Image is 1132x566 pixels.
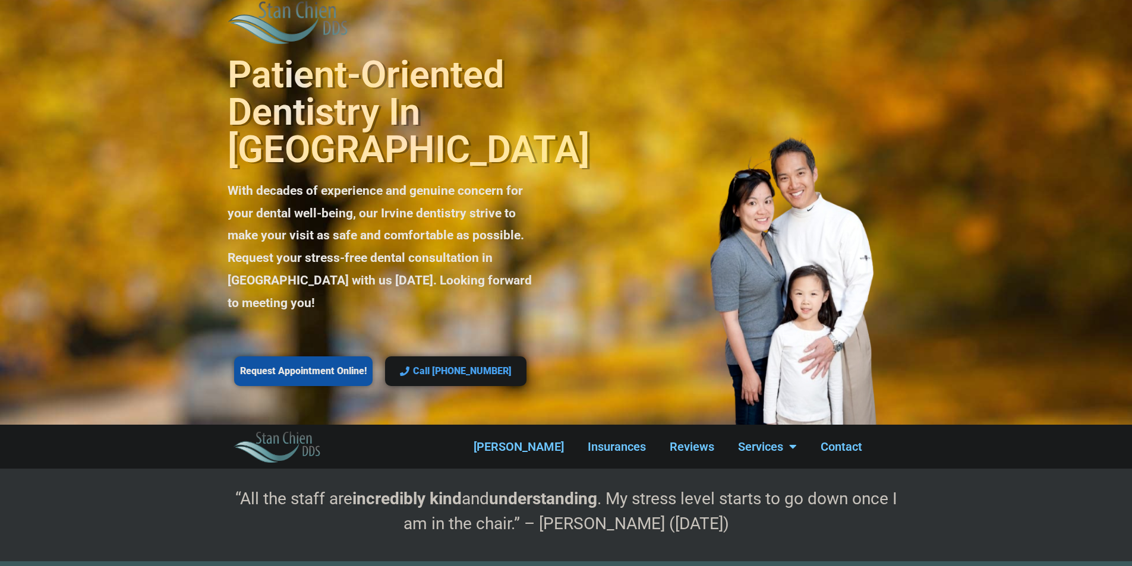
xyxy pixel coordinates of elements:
[228,180,532,315] p: With decades of experience and genuine concern for your dental well-being, our Irvine dentistry s...
[352,489,462,508] strong: incredibly kind
[489,489,597,508] strong: understanding
[228,56,532,168] h2: Patient-Oriented Dentistry in [GEOGRAPHIC_DATA]
[809,433,874,460] a: Contact
[726,433,809,460] a: Services
[234,356,373,387] a: Request Appointment Online!
[240,365,367,378] span: Request Appointment Online!
[658,433,726,460] a: Reviews
[234,431,321,462] img: Stan Chien DDS Best Irvine Dentist Logo
[385,356,526,387] a: Call [PHONE_NUMBER]
[437,433,899,460] nav: Menu
[228,486,905,536] p: “All the staff are and . My stress level starts to go down once I am in the chair.” – [PERSON_NAM...
[462,433,576,460] a: [PERSON_NAME]
[413,365,512,378] span: Call [PHONE_NUMBER]
[576,433,658,460] a: Insurances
